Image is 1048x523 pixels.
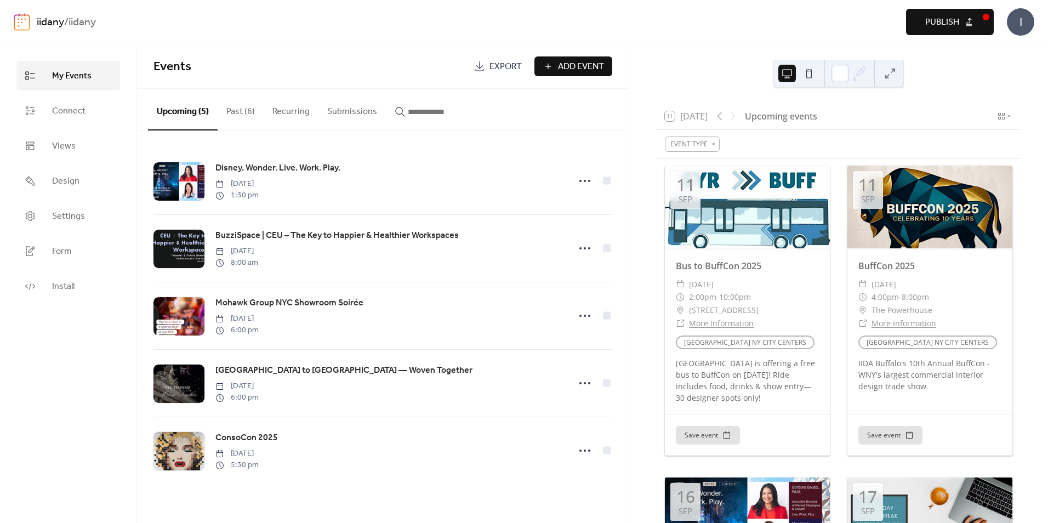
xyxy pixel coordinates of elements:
[215,229,459,243] a: BuzziSpace | CEU – The Key to Happier & Healthier Workspaces
[858,278,867,291] div: ​
[215,161,340,175] a: Disney. Wonder. Live. Work. Play.
[148,89,218,130] button: Upcoming (5)
[872,304,932,317] span: The Powerhouse
[689,304,759,317] span: [STREET_ADDRESS]
[215,178,259,190] span: [DATE]
[676,278,685,291] div: ​
[558,60,604,73] span: Add Event
[689,278,714,291] span: [DATE]
[858,304,867,317] div: ​
[215,431,278,445] a: ConsoCon 2025
[925,16,959,29] span: Publish
[534,56,612,76] button: Add Event
[16,131,120,161] a: Views
[215,246,258,257] span: [DATE]
[665,357,830,403] div: [GEOGRAPHIC_DATA] is offering a free bus to BuffCon on [DATE]! Ride includes food, drinks & show ...
[215,296,363,310] a: Mohawk Group NYC Showroom Soirée
[215,392,259,403] span: 6:00 pm
[847,357,1012,392] div: IIDA Buffalo's 10th Annual BuffCon - WNY's largest commercial interior design trade show.
[679,195,692,203] div: Sep
[215,325,259,336] span: 6:00 pm
[16,61,120,90] a: My Events
[52,70,92,83] span: My Events
[16,166,120,196] a: Design
[689,291,716,304] span: 2:00pm
[858,291,867,304] div: ​
[858,177,877,193] div: 11
[215,162,340,175] span: Disney. Wonder. Live. Work. Play.
[52,105,86,118] span: Connect
[215,229,459,242] span: BuzziSpace | CEU – The Key to Happier & Healthier Workspaces
[676,177,695,193] div: 11
[318,89,386,129] button: Submissions
[1007,8,1034,36] div: I
[906,9,994,35] button: Publish
[215,380,259,392] span: [DATE]
[16,236,120,266] a: Form
[14,13,30,31] img: logo
[872,278,896,291] span: [DATE]
[215,297,363,310] span: Mohawk Group NYC Showroom Soirée
[52,280,75,293] span: Install
[52,245,72,258] span: Form
[858,488,877,505] div: 17
[37,12,64,33] a: iidany
[676,317,685,330] div: ​
[858,317,867,330] div: ​
[218,89,264,129] button: Past (6)
[215,448,259,459] span: [DATE]
[676,304,685,317] div: ​
[466,56,530,76] a: Export
[69,12,96,33] b: iidany
[902,291,929,304] span: 8:00pm
[679,507,692,515] div: Sep
[215,364,472,377] span: [GEOGRAPHIC_DATA] to [GEOGRAPHIC_DATA] — Woven Together
[861,195,875,203] div: Sep
[215,190,259,201] span: 1:30 pm
[872,318,936,328] a: More Information
[676,488,695,505] div: 16
[52,140,76,153] span: Views
[52,175,79,188] span: Design
[676,426,740,445] button: Save event
[215,363,472,378] a: [GEOGRAPHIC_DATA] to [GEOGRAPHIC_DATA] — Woven Together
[16,96,120,126] a: Connect
[716,291,719,304] span: -
[215,313,259,325] span: [DATE]
[16,271,120,301] a: Install
[676,260,761,272] a: Bus to BuffCon 2025
[858,426,922,445] button: Save event
[489,60,522,73] span: Export
[719,291,751,304] span: 10:00pm
[52,210,85,223] span: Settings
[16,201,120,231] a: Settings
[215,257,258,269] span: 8:00 am
[872,291,899,304] span: 4:00pm
[858,260,915,272] a: BuffCon 2025
[215,431,278,445] span: ConsoCon 2025
[215,459,259,471] span: 5:30 pm
[861,507,875,515] div: Sep
[264,89,318,129] button: Recurring
[689,318,754,328] a: More Information
[64,12,69,33] b: /
[676,291,685,304] div: ​
[153,55,191,79] span: Events
[899,291,902,304] span: -
[745,110,817,123] div: Upcoming events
